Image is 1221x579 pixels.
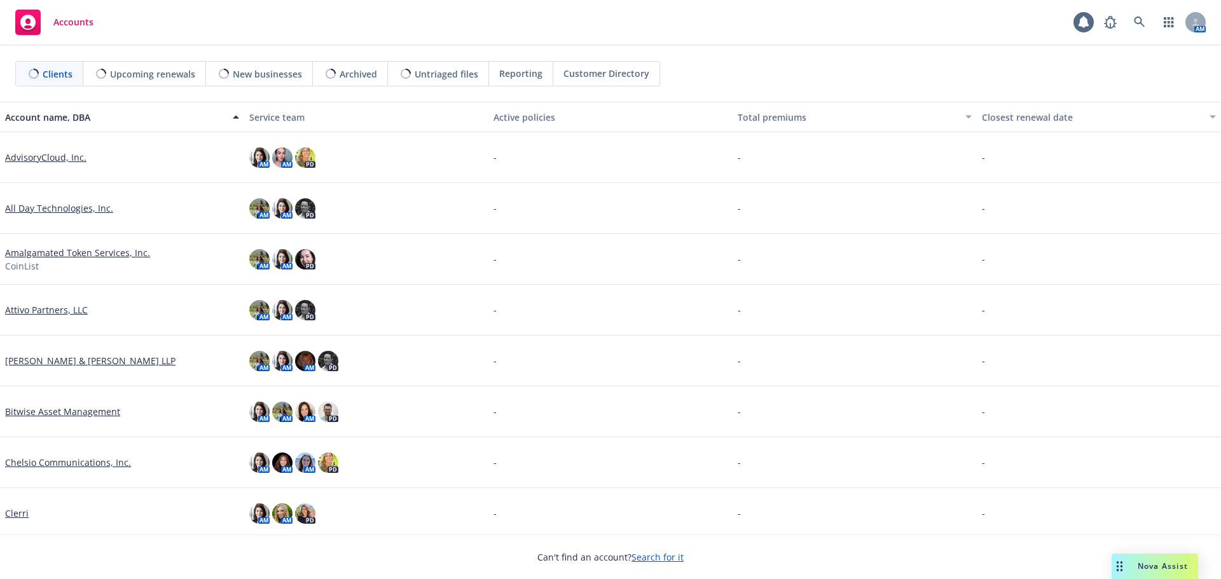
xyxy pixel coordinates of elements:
span: Archived [340,67,377,81]
img: photo [249,503,270,524]
span: - [738,456,741,469]
span: - [982,303,985,317]
img: photo [295,351,315,371]
img: photo [272,402,293,422]
span: - [738,201,741,215]
img: photo [272,198,293,219]
img: photo [295,402,315,422]
div: Drag to move [1112,554,1128,579]
span: Upcoming renewals [110,67,195,81]
img: photo [249,453,270,473]
a: Accounts [10,4,99,40]
img: photo [318,453,338,473]
button: Service team [244,102,488,132]
span: - [493,507,497,520]
span: - [738,354,741,367]
img: photo [318,402,338,422]
button: Nova Assist [1112,554,1198,579]
span: Clients [43,67,72,81]
a: Chelsio Communications, Inc. [5,456,131,469]
img: photo [249,300,270,320]
span: - [982,405,985,418]
img: photo [272,453,293,473]
span: - [493,354,497,367]
img: photo [295,147,315,168]
button: Closest renewal date [977,102,1221,132]
div: Active policies [493,111,728,124]
a: AdvisoryCloud, Inc. [5,151,86,164]
button: Total premiums [733,102,977,132]
img: photo [249,351,270,371]
span: - [982,252,985,266]
span: Untriaged files [415,67,478,81]
img: photo [295,300,315,320]
span: - [493,456,497,469]
div: Closest renewal date [982,111,1202,124]
img: photo [272,351,293,371]
span: Can't find an account? [537,550,684,564]
img: photo [249,198,270,219]
span: Reporting [499,67,542,80]
span: - [493,201,497,215]
span: - [738,507,741,520]
img: photo [295,198,315,219]
span: - [982,201,985,215]
img: photo [295,249,315,269]
a: [PERSON_NAME] & [PERSON_NAME] LLP [5,354,176,367]
span: - [493,303,497,317]
span: - [738,405,741,418]
div: Account name, DBA [5,111,225,124]
a: Search for it [631,551,684,563]
button: Active policies [488,102,733,132]
span: - [738,252,741,266]
span: Nova Assist [1138,561,1188,571]
span: - [493,405,497,418]
img: photo [318,351,338,371]
span: CoinList [5,259,39,273]
span: - [738,151,741,164]
span: New businesses [233,67,302,81]
img: photo [295,503,315,524]
img: photo [295,453,315,473]
a: Report a Bug [1098,10,1123,35]
span: - [982,354,985,367]
a: All Day Technologies, Inc. [5,201,113,215]
span: Accounts [53,17,93,27]
span: - [738,303,741,317]
span: - [982,507,985,520]
img: photo [272,249,293,269]
img: photo [272,300,293,320]
a: Attivo Partners, LLC [5,303,88,317]
div: Total premiums [738,111,958,124]
a: Search [1127,10,1152,35]
img: photo [249,402,270,422]
a: Amalgamated Token Services, Inc. [5,246,150,259]
a: Bitwise Asset Management [5,405,120,418]
span: - [493,252,497,266]
img: photo [272,503,293,524]
span: Customer Directory [563,67,649,80]
img: photo [249,147,270,168]
img: photo [272,147,293,168]
a: Clerri [5,507,29,520]
a: Switch app [1156,10,1182,35]
img: photo [249,249,270,269]
div: Service team [249,111,483,124]
span: - [982,151,985,164]
span: - [982,456,985,469]
span: - [493,151,497,164]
